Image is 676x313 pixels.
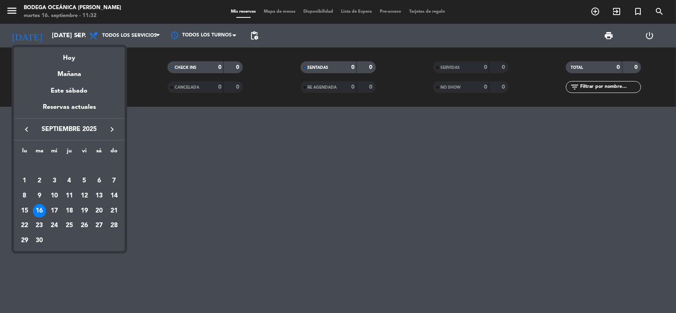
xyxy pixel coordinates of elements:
[78,189,91,203] div: 12
[77,218,92,233] td: 26 de septiembre de 2025
[33,234,46,247] div: 30
[62,173,77,188] td: 4 de septiembre de 2025
[32,203,47,218] td: 16 de septiembre de 2025
[22,125,31,134] i: keyboard_arrow_left
[92,218,107,233] td: 27 de septiembre de 2025
[107,174,121,188] div: 7
[18,189,31,203] div: 8
[107,219,121,232] div: 28
[47,218,62,233] td: 24 de septiembre de 2025
[32,188,47,203] td: 9 de septiembre de 2025
[32,146,47,159] th: martes
[63,204,76,218] div: 18
[33,174,46,188] div: 2
[92,173,107,188] td: 6 de septiembre de 2025
[77,203,92,218] td: 19 de septiembre de 2025
[34,124,105,135] span: septiembre 2025
[17,203,32,218] td: 15 de septiembre de 2025
[48,189,61,203] div: 10
[62,146,77,159] th: jueves
[32,233,47,248] td: 30 de septiembre de 2025
[32,173,47,188] td: 2 de septiembre de 2025
[17,146,32,159] th: lunes
[17,188,32,203] td: 8 de septiembre de 2025
[92,204,106,218] div: 20
[33,219,46,232] div: 23
[107,204,121,218] div: 21
[107,146,122,159] th: domingo
[63,174,76,188] div: 4
[92,203,107,218] td: 20 de septiembre de 2025
[48,219,61,232] div: 24
[17,218,32,233] td: 22 de septiembre de 2025
[107,125,117,134] i: keyboard_arrow_right
[78,174,91,188] div: 5
[107,188,122,203] td: 14 de septiembre de 2025
[47,173,62,188] td: 3 de septiembre de 2025
[17,173,32,188] td: 1 de septiembre de 2025
[14,80,125,102] div: Este sábado
[47,203,62,218] td: 17 de septiembre de 2025
[105,124,119,135] button: keyboard_arrow_right
[33,189,46,203] div: 9
[48,174,61,188] div: 3
[78,219,91,232] div: 26
[48,204,61,218] div: 17
[92,146,107,159] th: sábado
[18,219,31,232] div: 22
[17,233,32,248] td: 29 de septiembre de 2025
[18,174,31,188] div: 1
[63,189,76,203] div: 11
[62,203,77,218] td: 18 de septiembre de 2025
[92,189,106,203] div: 13
[107,218,122,233] td: 28 de septiembre de 2025
[14,63,125,80] div: Mañana
[77,173,92,188] td: 5 de septiembre de 2025
[17,159,122,174] td: SEP.
[47,188,62,203] td: 10 de septiembre de 2025
[107,189,121,203] div: 14
[63,219,76,232] div: 25
[62,218,77,233] td: 25 de septiembre de 2025
[92,174,106,188] div: 6
[92,188,107,203] td: 13 de septiembre de 2025
[33,204,46,218] div: 16
[92,219,106,232] div: 27
[107,203,122,218] td: 21 de septiembre de 2025
[32,218,47,233] td: 23 de septiembre de 2025
[107,173,122,188] td: 7 de septiembre de 2025
[14,102,125,118] div: Reservas actuales
[78,204,91,218] div: 19
[47,146,62,159] th: miércoles
[77,146,92,159] th: viernes
[77,188,92,203] td: 12 de septiembre de 2025
[14,47,125,63] div: Hoy
[19,124,34,135] button: keyboard_arrow_left
[62,188,77,203] td: 11 de septiembre de 2025
[18,234,31,247] div: 29
[18,204,31,218] div: 15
